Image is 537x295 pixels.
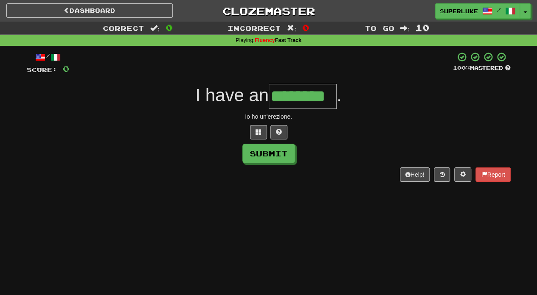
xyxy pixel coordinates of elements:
[400,167,430,182] button: Help!
[255,37,275,43] wdautohl-customtag: Fluency
[270,125,287,139] button: Single letter hint - you only get 1 per sentence and score half the points! alt+h
[415,22,430,33] span: 10
[287,25,296,32] span: :
[497,7,501,13] span: /
[228,24,281,32] span: Incorrect
[435,3,520,19] a: superluke /
[103,24,144,32] span: Correct
[27,66,57,73] span: Score:
[475,167,510,182] button: Report
[440,7,478,15] span: superluke
[186,3,352,18] a: Clozemaster
[250,125,267,139] button: Switch sentence to multiple choice alt+p
[453,64,470,71] span: 100 %
[337,85,342,105] span: .
[242,144,295,163] button: Submit
[62,63,70,74] span: 0
[166,22,173,33] span: 0
[195,85,269,105] span: I have an
[6,3,173,18] a: Dashboard
[27,52,70,62] div: /
[453,64,511,72] div: Mastered
[364,24,394,32] span: To go
[27,112,511,121] div: Io ho un'erezione.
[302,22,309,33] span: 0
[400,25,409,32] span: :
[150,25,160,32] span: :
[434,167,450,182] button: Round history (alt+y)
[255,37,301,43] strong: Fast Track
